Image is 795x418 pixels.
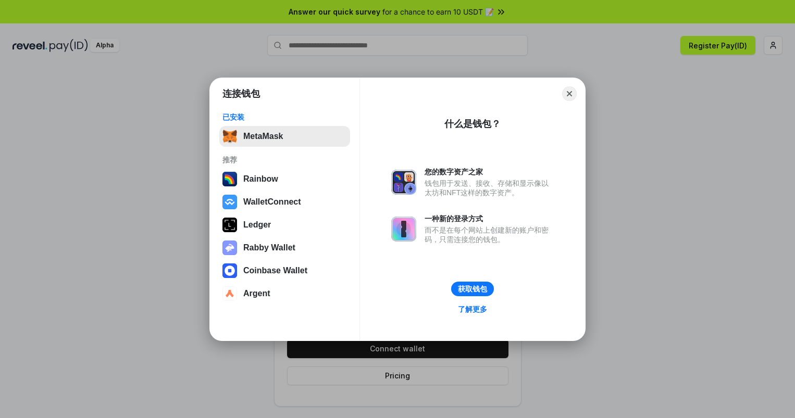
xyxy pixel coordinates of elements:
div: MetaMask [243,132,283,141]
button: Close [562,86,577,101]
img: svg+xml,%3Csvg%20xmlns%3D%22http%3A%2F%2Fwww.w3.org%2F2000%2Fsvg%22%20fill%3D%22none%22%20viewBox... [391,170,416,195]
div: Ledger [243,220,271,230]
div: Rabby Wallet [243,243,295,252]
button: Rainbow [219,169,350,189]
div: WalletConnect [243,197,301,207]
div: 推荐 [222,155,347,164]
img: svg+xml,%3Csvg%20width%3D%2228%22%20height%3D%2228%22%20viewBox%3D%220%200%2028%2028%22%20fill%3D... [222,195,237,209]
img: svg+xml,%3Csvg%20width%3D%2228%22%20height%3D%2228%22%20viewBox%3D%220%200%2028%2028%22%20fill%3D... [222,263,237,278]
div: 您的数字资产之家 [425,167,554,176]
div: 已安装 [222,112,347,122]
img: svg+xml,%3Csvg%20xmlns%3D%22http%3A%2F%2Fwww.w3.org%2F2000%2Fsvg%22%20width%3D%2228%22%20height%3... [222,218,237,232]
div: Coinbase Wallet [243,266,307,275]
button: MetaMask [219,126,350,147]
img: svg+xml,%3Csvg%20fill%3D%22none%22%20height%3D%2233%22%20viewBox%3D%220%200%2035%2033%22%20width%... [222,129,237,144]
a: 了解更多 [452,302,493,316]
img: svg+xml,%3Csvg%20width%3D%22120%22%20height%3D%22120%22%20viewBox%3D%220%200%20120%20120%22%20fil... [222,172,237,186]
div: 一种新的登录方式 [425,214,554,223]
h1: 连接钱包 [222,87,260,100]
button: Rabby Wallet [219,237,350,258]
div: 获取钱包 [458,284,487,294]
button: Ledger [219,214,350,235]
img: svg+xml,%3Csvg%20xmlns%3D%22http%3A%2F%2Fwww.w3.org%2F2000%2Fsvg%22%20fill%3D%22none%22%20viewBox... [222,240,237,255]
div: 钱包用于发送、接收、存储和显示像以太坊和NFT这样的数字资产。 [425,179,554,197]
div: 什么是钱包？ [444,118,501,130]
img: svg+xml,%3Csvg%20xmlns%3D%22http%3A%2F%2Fwww.w3.org%2F2000%2Fsvg%22%20fill%3D%22none%22%20viewBox... [391,217,416,242]
div: 了解更多 [458,305,487,314]
div: Argent [243,289,270,298]
button: Argent [219,283,350,304]
button: Coinbase Wallet [219,260,350,281]
button: 获取钱包 [451,282,494,296]
img: svg+xml,%3Csvg%20width%3D%2228%22%20height%3D%2228%22%20viewBox%3D%220%200%2028%2028%22%20fill%3D... [222,286,237,301]
button: WalletConnect [219,192,350,212]
div: Rainbow [243,174,278,184]
div: 而不是在每个网站上创建新的账户和密码，只需连接您的钱包。 [425,225,554,244]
